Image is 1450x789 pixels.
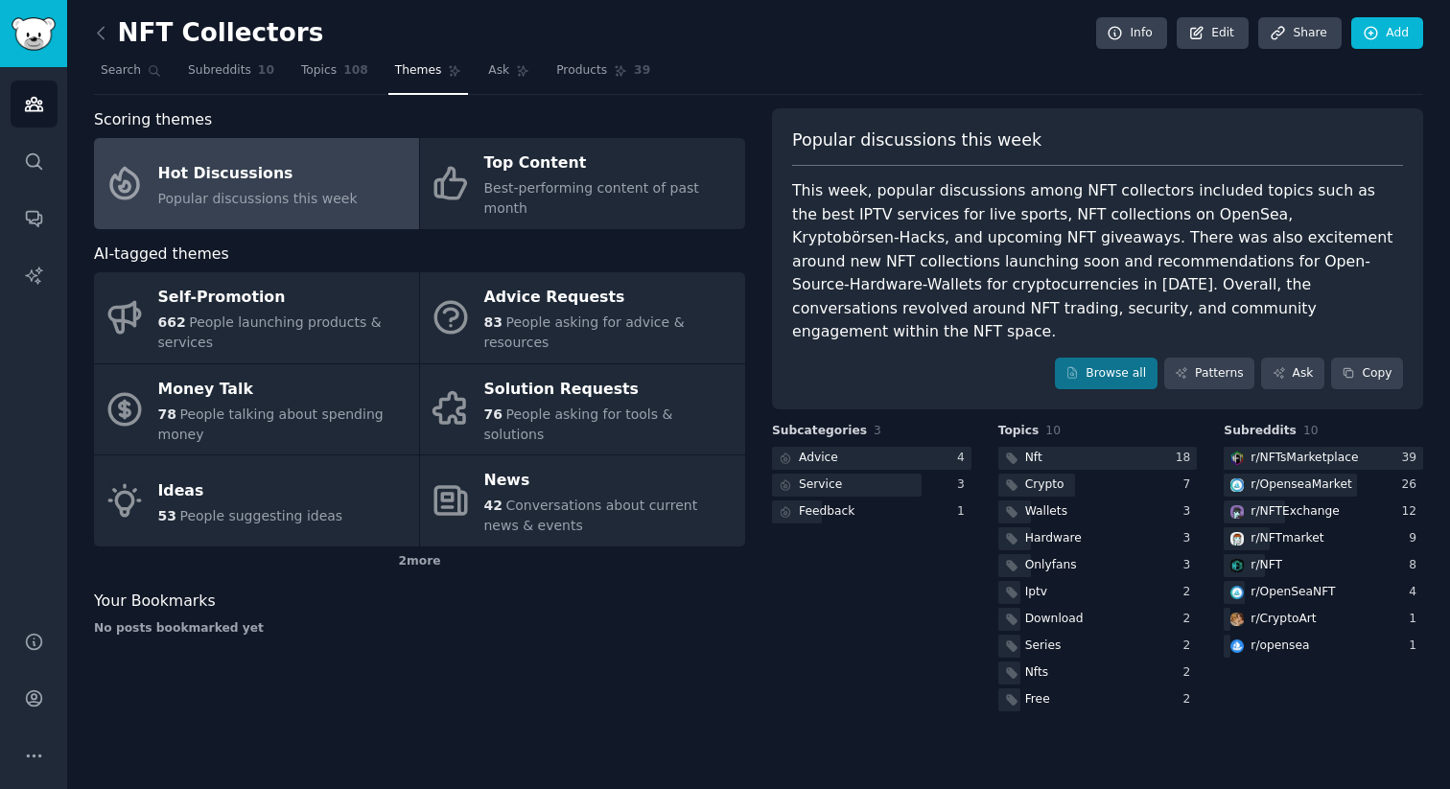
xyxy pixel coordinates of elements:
a: Self-Promotion662People launching products & services [94,272,419,363]
div: 3 [1183,530,1198,547]
a: Browse all [1055,358,1158,390]
a: Solution Requests76People asking for tools & solutions [420,364,745,455]
img: NFTsMarketplace [1230,452,1244,465]
span: 78 [158,406,176,422]
div: 1 [1409,611,1423,628]
a: NFTr/NFT8 [1224,554,1423,578]
div: Iptv [1025,584,1047,601]
div: r/ NFTmarket [1251,530,1323,547]
a: Patterns [1164,358,1254,390]
div: r/ OpenSeaNFT [1251,584,1335,601]
a: Ask [481,56,536,95]
div: No posts bookmarked yet [94,620,745,638]
span: Topics [998,423,1040,440]
div: 2 [1183,611,1198,628]
span: 10 [258,62,274,80]
span: 10 [1303,424,1319,437]
a: Themes [388,56,469,95]
a: Share [1258,17,1341,50]
span: Themes [395,62,442,80]
a: Add [1351,17,1423,50]
a: Feedback1 [772,500,971,524]
div: 2 [1183,691,1198,708]
a: CryptoArtr/CryptoArt1 [1224,608,1423,632]
a: Top ContentBest-performing content of past month [420,138,745,229]
span: 83 [484,314,503,330]
span: 53 [158,508,176,523]
div: Series [1025,638,1062,655]
div: 8 [1409,557,1423,574]
div: Onlyfans [1025,557,1077,574]
img: OpenSeaNFT [1230,586,1244,599]
div: Ideas [158,476,343,506]
div: 4 [1409,584,1423,601]
div: Download [1025,611,1084,628]
img: CryptoArt [1230,613,1244,626]
h2: NFT Collectors [94,18,323,49]
div: r/ NFTExchange [1251,503,1340,521]
div: Wallets [1025,503,1067,521]
a: Wallets3 [998,500,1198,524]
span: Products [556,62,607,80]
span: Conversations about current news & events [484,498,698,533]
a: Edit [1177,17,1249,50]
div: 7 [1183,476,1198,494]
div: 39 [1401,450,1423,467]
button: Copy [1331,358,1403,390]
img: GummySearch logo [12,17,56,51]
div: Hot Discussions [158,158,358,189]
div: Advice [799,450,838,467]
a: NFTsMarketplacer/NFTsMarketplace39 [1224,447,1423,471]
span: AI-tagged themes [94,243,229,267]
a: Series2 [998,635,1198,659]
span: Search [101,62,141,80]
a: Info [1096,17,1167,50]
a: Crypto7 [998,474,1198,498]
a: Ideas53People suggesting ideas [94,455,419,546]
div: 3 [1183,503,1198,521]
span: 662 [158,314,186,330]
div: 4 [957,450,971,467]
span: Subcategories [772,423,867,440]
a: Hardware3 [998,527,1198,551]
span: 3 [874,424,881,437]
span: 10 [1045,424,1061,437]
span: 42 [484,498,503,513]
span: Ask [488,62,509,80]
span: People suggesting ideas [179,508,342,523]
div: This week, popular discussions among NFT collectors included topics such as the best IPTV service... [792,179,1403,344]
a: opensear/opensea1 [1224,635,1423,659]
div: r/ NFTsMarketplace [1251,450,1358,467]
div: 12 [1401,503,1423,521]
span: People asking for advice & resources [484,314,685,350]
a: Hot DiscussionsPopular discussions this week [94,138,419,229]
img: NFTExchange [1230,505,1244,519]
span: 108 [343,62,368,80]
div: 1 [1409,638,1423,655]
div: Crypto [1025,476,1064,494]
div: Nfts [1025,664,1048,682]
span: People asking for tools & solutions [484,406,673,442]
div: Solution Requests [484,374,736,405]
a: Nft18 [998,447,1198,471]
div: Money Talk [158,374,409,405]
div: Nft [1025,450,1042,467]
a: Topics108 [294,56,375,95]
div: Hardware [1025,530,1082,547]
div: 2 [1183,638,1198,655]
a: News42Conversations about current news & events [420,455,745,546]
div: r/ CryptoArt [1251,611,1316,628]
a: Ask [1261,358,1324,390]
span: Popular discussions this week [158,191,358,206]
span: Subreddits [188,62,251,80]
span: People talking about spending money [158,406,384,442]
img: opensea [1230,639,1244,653]
div: 26 [1401,476,1423,494]
div: Service [799,476,842,494]
div: 18 [1176,450,1198,467]
a: Money Talk78People talking about spending money [94,364,419,455]
a: Nfts2 [998,661,1198,685]
div: Self-Promotion [158,283,409,313]
div: r/ NFT [1251,557,1282,574]
a: Free2 [998,688,1198,712]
